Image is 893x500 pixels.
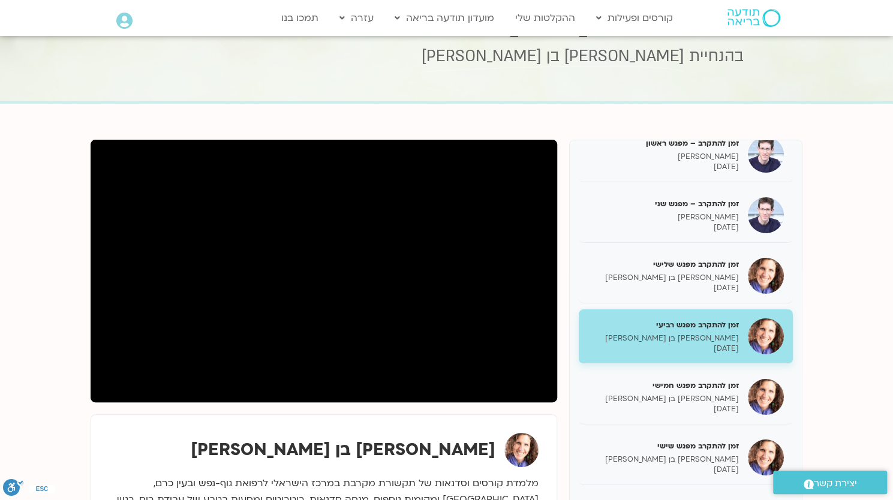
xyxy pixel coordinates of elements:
a: עזרה [333,7,380,29]
a: תמכו בנו [275,7,324,29]
p: [PERSON_NAME] [588,212,739,222]
img: תודעה בריאה [727,9,780,27]
img: זמן להתקרב – מפגש שני [748,197,784,233]
a: ההקלטות שלי [509,7,581,29]
h5: זמן להתקרב מפגש שלישי [588,259,739,270]
h5: זמן להתקרב – מפגש שני [588,198,739,209]
span: בהנחיית [689,46,744,67]
h5: זמן להתקרב מפגש רביעי [588,320,739,330]
img: זמן להתקרב מפגש שלישי [748,258,784,294]
strong: [PERSON_NAME] בן [PERSON_NAME] [191,438,495,461]
img: זמן להתקרב מפגש שישי [748,439,784,475]
p: [DATE] [588,283,739,293]
p: [DATE] [588,344,739,354]
h5: זמן להתקרב מפגש חמישי [588,380,739,391]
p: [DATE] [588,162,739,172]
p: [DATE] [588,465,739,475]
a: קורסים ופעילות [590,7,679,29]
h5: זמן להתקרב – מפגש ראשון [588,138,739,149]
img: זמן להתקרב מפגש חמישי [748,379,784,415]
a: מועדון תודעה בריאה [389,7,500,29]
img: שאנייה כהן בן חיים [504,433,539,467]
h5: זמן להתקרב מפגש שישי [588,441,739,451]
p: [PERSON_NAME] בן [PERSON_NAME] [588,333,739,344]
p: [PERSON_NAME] בן [PERSON_NAME] [588,394,739,404]
p: [PERSON_NAME] בן [PERSON_NAME] [588,454,739,465]
a: יצירת קשר [773,471,887,494]
img: זמן להתקרב מפגש רביעי [748,318,784,354]
span: יצירת קשר [814,475,857,492]
p: [DATE] [588,222,739,233]
img: זמן להתקרב – מפגש ראשון [748,137,784,173]
p: [PERSON_NAME] בן [PERSON_NAME] [588,273,739,283]
p: [DATE] [588,404,739,414]
p: [PERSON_NAME] [588,152,739,162]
